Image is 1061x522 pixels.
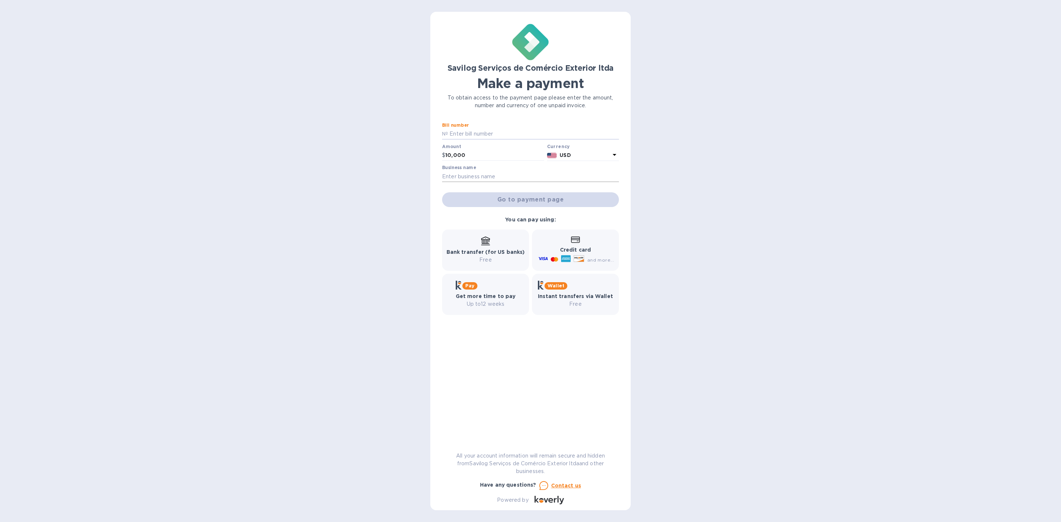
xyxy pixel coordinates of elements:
p: All your account information will remain secure and hidden from Savilog Serviços de Comércio Exte... [442,452,619,475]
h1: Make a payment [442,76,619,91]
b: Bank transfer (for US banks) [447,249,525,255]
input: Enter bill number [448,129,619,140]
p: № [442,130,448,138]
b: You can pay using: [505,217,556,223]
b: Instant transfers via Wallet [538,293,613,299]
input: 0.00 [445,150,544,161]
b: Wallet [547,283,564,288]
b: Credit card [560,247,591,253]
p: $ [442,151,445,159]
span: and more... [587,257,614,263]
u: Contact us [551,483,581,488]
label: Amount [442,144,461,149]
b: Currency [547,144,570,149]
label: Business name [442,166,476,170]
b: Have any questions? [480,482,536,488]
p: Powered by [497,496,528,504]
b: Pay [465,283,475,288]
p: Free [538,300,613,308]
b: Get more time to pay [456,293,516,299]
p: Free [447,256,525,264]
p: Up to 12 weeks [456,300,516,308]
b: USD [560,152,571,158]
input: Enter business name [442,171,619,182]
label: Bill number [442,123,469,128]
b: Savilog Serviços de Comércio Exterior ltda [448,63,614,73]
p: To obtain access to the payment page please enter the amount, number and currency of one unpaid i... [442,94,619,109]
img: USD [547,153,557,158]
